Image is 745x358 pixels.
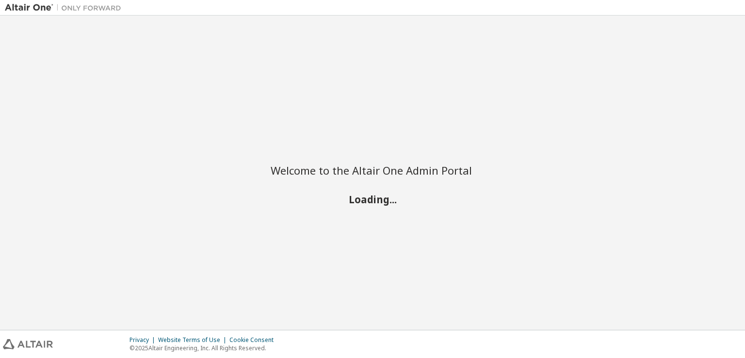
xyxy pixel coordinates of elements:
img: Altair One [5,3,126,13]
div: Cookie Consent [229,336,279,344]
img: altair_logo.svg [3,339,53,349]
div: Website Terms of Use [158,336,229,344]
p: © 2025 Altair Engineering, Inc. All Rights Reserved. [130,344,279,352]
h2: Welcome to the Altair One Admin Portal [271,163,474,177]
div: Privacy [130,336,158,344]
h2: Loading... [271,193,474,206]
